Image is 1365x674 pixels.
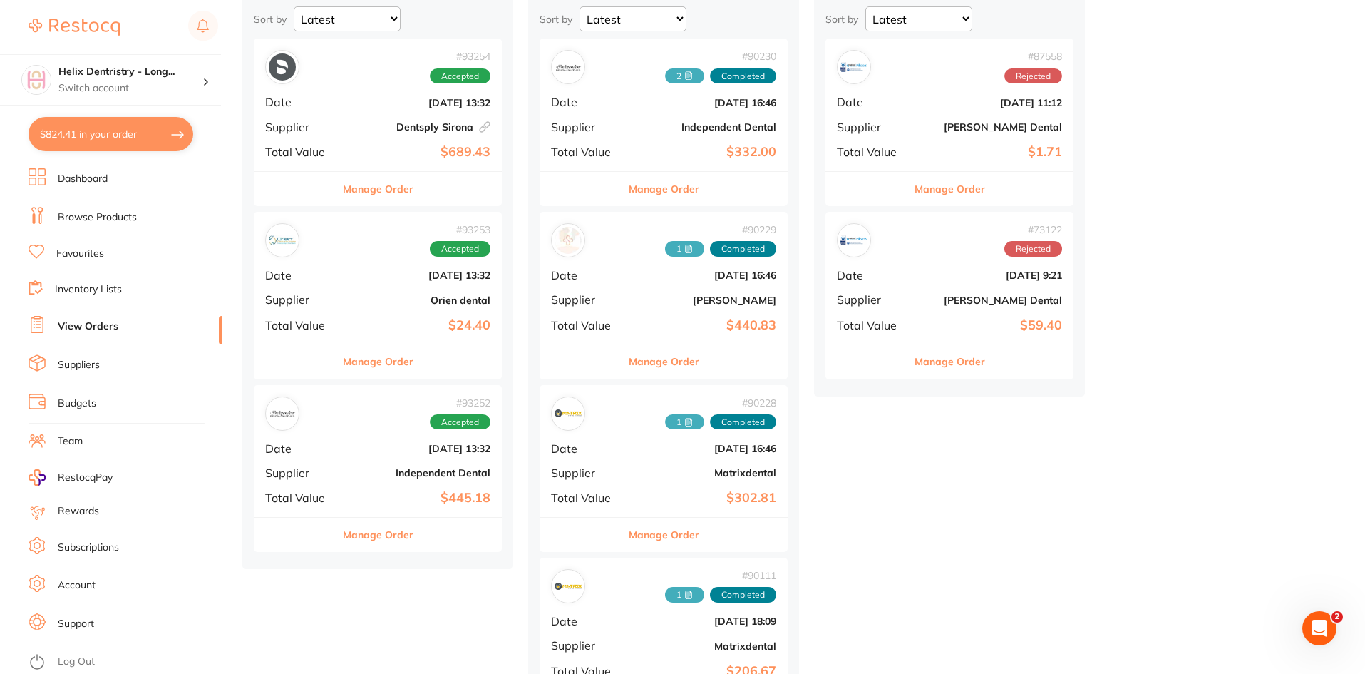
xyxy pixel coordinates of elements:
[343,172,413,206] button: Manage Order
[265,466,336,479] span: Supplier
[710,587,776,603] span: Completed
[551,615,622,628] span: Date
[58,65,202,79] h4: Helix Dentristry - Long Jetty
[840,227,867,254] img: Erskine Dental
[710,414,776,430] span: Completed
[551,293,622,306] span: Supplier
[343,344,413,379] button: Manage Order
[555,573,582,600] img: Matrixdental
[29,469,46,486] img: RestocqPay
[58,655,95,669] a: Log Out
[551,96,622,108] span: Date
[920,97,1062,108] b: [DATE] 11:12
[348,270,490,281] b: [DATE] 13:32
[634,270,776,281] b: [DATE] 16:46
[265,319,336,332] span: Total Value
[837,96,908,108] span: Date
[29,11,120,44] a: Restocq Logo
[348,145,490,160] b: $689.43
[430,51,490,62] span: # 93254
[555,400,582,427] img: Matrixdental
[265,293,336,306] span: Supplier
[837,121,908,133] span: Supplier
[58,81,202,96] p: Switch account
[254,385,502,553] div: Independent Dental#93252AcceptedDate[DATE] 13:32SupplierIndependent DentalTotal Value$445.18Manag...
[540,13,572,26] p: Sort by
[665,587,704,603] span: Received
[430,224,490,235] span: # 93253
[665,51,776,62] span: # 90230
[634,318,776,333] b: $440.83
[265,121,336,133] span: Supplier
[29,117,193,151] button: $824.41 in your order
[920,295,1062,306] b: [PERSON_NAME] Dental
[430,397,490,409] span: # 93252
[551,491,622,504] span: Total Value
[634,616,776,627] b: [DATE] 18:09
[58,397,96,411] a: Budgets
[837,319,908,332] span: Total Value
[710,68,776,84] span: Completed
[634,467,776,479] b: Matrixdental
[58,617,94,631] a: Support
[665,570,776,581] span: # 90111
[634,121,776,133] b: Independent Dental
[634,97,776,108] b: [DATE] 16:46
[634,295,776,306] b: [PERSON_NAME]
[265,442,336,455] span: Date
[58,358,100,372] a: Suppliers
[555,53,582,81] img: Independent Dental
[551,639,622,652] span: Supplier
[634,443,776,454] b: [DATE] 16:46
[915,172,985,206] button: Manage Order
[58,320,118,334] a: View Orders
[58,504,99,519] a: Rewards
[58,578,96,593] a: Account
[348,491,490,506] b: $445.18
[58,210,137,225] a: Browse Products
[29,19,120,36] img: Restocq Logo
[837,269,908,282] span: Date
[920,270,1062,281] b: [DATE] 9:21
[665,241,704,257] span: Received
[551,319,622,332] span: Total Value
[348,295,490,306] b: Orien dental
[1004,241,1062,257] span: Rejected
[58,172,108,186] a: Dashboard
[665,397,776,409] span: # 90228
[920,318,1062,333] b: $59.40
[265,96,336,108] span: Date
[665,224,776,235] span: # 90229
[265,491,336,504] span: Total Value
[58,471,113,485] span: RestocqPay
[265,269,336,282] span: Date
[430,241,490,257] span: Accepted
[348,467,490,479] b: Independent Dental
[551,442,622,455] span: Date
[29,651,217,674] button: Log Out
[348,318,490,333] b: $24.40
[348,443,490,454] b: [DATE] 13:32
[920,121,1062,133] b: [PERSON_NAME] Dental
[56,247,104,261] a: Favourites
[58,434,83,449] a: Team
[665,414,704,430] span: Received
[840,53,867,81] img: Erskine Dental
[629,344,699,379] button: Manage Order
[22,66,51,94] img: Helix Dentristry - Long Jetty
[1004,68,1062,84] span: Rejected
[710,241,776,257] span: Completed
[665,68,704,84] span: Received
[269,227,296,254] img: Orien dental
[629,172,699,206] button: Manage Order
[348,97,490,108] b: [DATE] 13:32
[58,541,119,555] a: Subscriptions
[269,53,296,81] img: Dentsply Sirona
[920,145,1062,160] b: $1.71
[551,121,622,133] span: Supplier
[1004,51,1062,62] span: # 87558
[634,491,776,506] b: $302.81
[825,13,858,26] p: Sort by
[1004,224,1062,235] span: # 73122
[265,145,336,158] span: Total Value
